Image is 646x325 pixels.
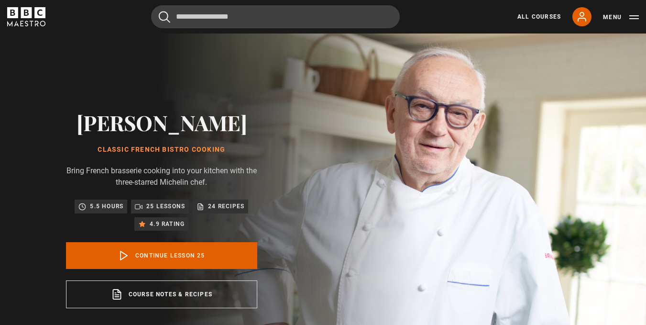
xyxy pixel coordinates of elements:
[208,202,244,211] p: 24 recipes
[66,146,257,154] h1: Classic French Bistro Cooking
[146,202,185,211] p: 25 lessons
[517,12,561,21] a: All Courses
[151,5,400,28] input: Search
[7,7,45,26] svg: BBC Maestro
[66,280,257,308] a: Course notes & recipes
[66,165,257,188] p: Bring French brasserie cooking into your kitchen with the three-starred Michelin chef.
[150,219,185,229] p: 4.9 rating
[90,202,123,211] p: 5.5 hours
[603,12,639,22] button: Toggle navigation
[66,110,257,134] h2: [PERSON_NAME]
[66,242,257,269] a: Continue lesson 25
[159,11,170,23] button: Submit the search query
